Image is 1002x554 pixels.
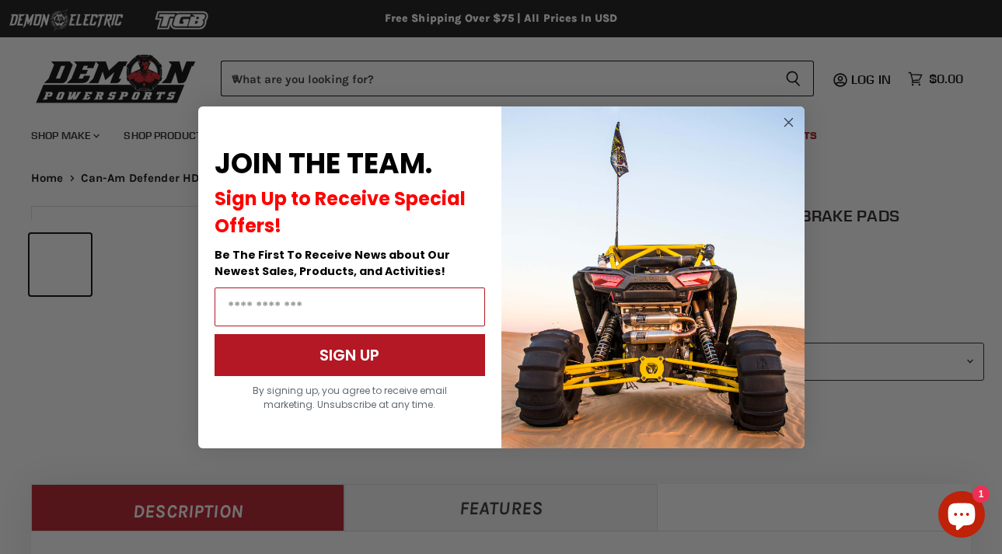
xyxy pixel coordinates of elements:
[215,287,485,326] input: Email Address
[215,186,466,239] span: Sign Up to Receive Special Offers!
[253,384,447,411] span: By signing up, you agree to receive email marketing. Unsubscribe at any time.
[934,491,990,542] inbox-online-store-chat: Shopify online store chat
[779,113,798,132] button: Close dialog
[215,247,450,279] span: Be The First To Receive News about Our Newest Sales, Products, and Activities!
[501,106,805,448] img: a9095488-b6e7-41ba-879d-588abfab540b.jpeg
[215,334,485,376] button: SIGN UP
[215,144,432,183] span: JOIN THE TEAM.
